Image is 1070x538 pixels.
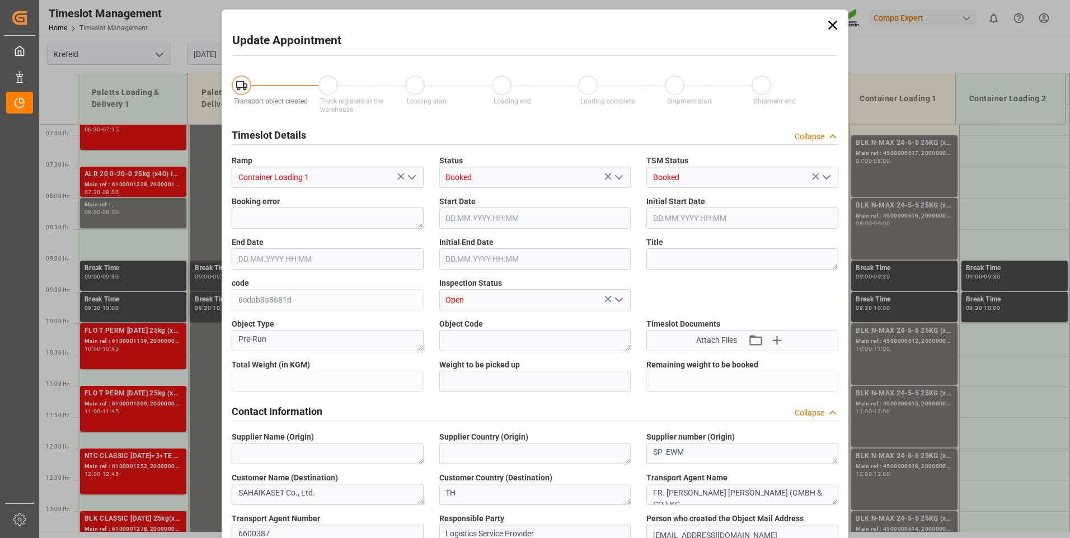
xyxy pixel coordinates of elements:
span: Status [439,155,463,167]
textarea: TH [439,484,631,505]
span: Timeslot Documents [646,318,720,330]
span: Booking error [232,196,280,207]
span: Remaining weight to be booked [646,359,758,371]
textarea: SP_EWM [646,443,838,464]
span: Initial End Date [439,237,494,248]
span: TSM Status [646,155,688,167]
span: Truck registers at the warehouse [320,97,383,114]
button: open menu [817,169,834,186]
span: Ramp [232,155,252,167]
span: Supplier Country (Origin) [439,431,528,443]
span: Attach Files [696,334,737,346]
span: Loading complete [580,97,635,105]
input: DD.MM.YYYY HH:MM [232,248,424,270]
span: Title [646,237,663,248]
span: Initial Start Date [646,196,705,207]
span: Inspection Status [439,277,502,289]
span: Responsible Party [439,513,504,525]
span: Object Type [232,318,274,330]
h2: Update Appointment [232,32,341,50]
textarea: FR. [PERSON_NAME] [PERSON_NAME] (GMBH & CO.) KG [646,484,838,505]
span: Total Weight (in KGM) [232,359,310,371]
input: Type to search/select [439,167,631,188]
span: Transport Agent Number [232,513,320,525]
input: DD.MM.YYYY HH:MM [439,248,631,270]
input: DD.MM.YYYY HH:MM [646,207,838,229]
span: Start Date [439,196,476,207]
h2: Timeslot Details [232,128,306,143]
button: open menu [610,169,627,186]
span: Shipment start [667,97,712,105]
button: open menu [610,291,627,309]
span: Loading end [494,97,531,105]
input: Type to search/select [232,167,424,188]
span: code [232,277,249,289]
span: Transport Agent Name [646,472,728,484]
span: Supplier number (Origin) [646,431,735,443]
input: DD.MM.YYYY HH:MM [439,207,631,229]
span: Transport object created [234,97,308,105]
span: Supplier Name (Origin) [232,431,314,443]
span: Weight to be picked up [439,359,520,371]
span: Loading start [407,97,447,105]
button: open menu [402,169,419,186]
div: Collapse [795,131,824,143]
h2: Contact Information [232,404,322,419]
textarea: SAHAIKASET Co., Ltd. [232,484,424,505]
span: Person who created the Object Mail Address [646,513,804,525]
span: Customer Country (Destination) [439,472,552,484]
textarea: Pre-Run [232,330,424,351]
div: Collapse [795,407,824,419]
span: Object Code [439,318,483,330]
span: Customer Name (Destination) [232,472,338,484]
span: End Date [232,237,264,248]
span: Shipment end [754,97,796,105]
